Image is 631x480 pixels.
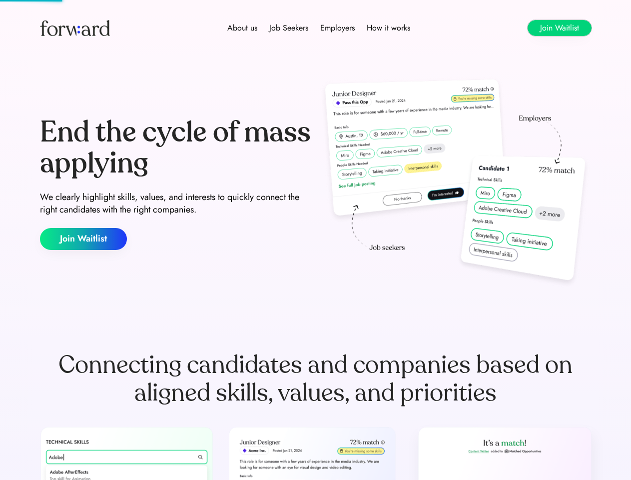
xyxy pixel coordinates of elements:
img: hero-image.png [320,76,592,291]
div: We clearly highlight skills, values, and interests to quickly connect the right candidates with t... [40,191,312,216]
div: End the cycle of mass applying [40,117,312,178]
div: Job Seekers [269,22,308,34]
button: Join Waitlist [528,20,592,36]
div: Connecting candidates and companies based on aligned skills, values, and priorities [40,351,592,407]
div: Employers [320,22,355,34]
div: How it works [367,22,410,34]
img: Forward logo [40,20,110,36]
div: About us [227,22,257,34]
button: Join Waitlist [40,228,127,250]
